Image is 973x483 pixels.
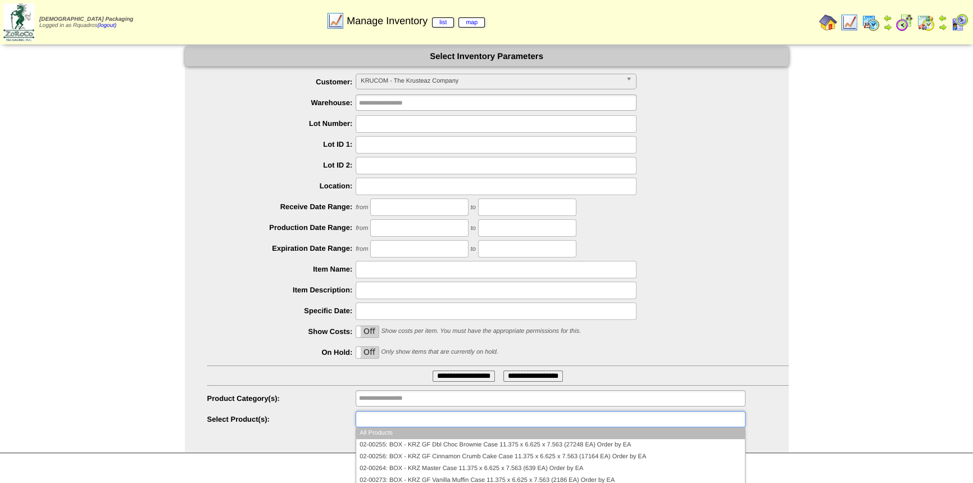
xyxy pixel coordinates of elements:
label: Show Costs: [207,327,356,336]
a: list [432,17,454,28]
span: to [471,225,476,232]
img: arrowright.gif [883,22,892,31]
label: Product Category(s): [207,394,356,403]
label: Select Product(s): [207,415,356,423]
div: OnOff [356,326,379,338]
label: Item Description: [207,286,356,294]
label: Lot ID 2: [207,161,356,169]
span: Only show items that are currently on hold. [381,349,498,355]
span: to [471,246,476,252]
div: OnOff [356,346,379,359]
label: Lot Number: [207,119,356,128]
label: Off [356,347,379,358]
img: line_graph.gif [840,13,858,31]
img: zoroco-logo-small.webp [3,3,34,41]
li: All Products [356,427,744,439]
span: [DEMOGRAPHIC_DATA] Packaging [39,16,133,22]
img: calendarblend.gif [895,13,913,31]
a: (logout) [97,22,116,29]
span: KRUCOM - The Krusteaz Company [361,74,621,88]
img: arrowright.gif [938,22,947,31]
span: to [471,204,476,211]
img: home.gif [819,13,837,31]
img: line_graph.gif [326,12,344,30]
label: Expiration Date Range: [207,244,356,252]
a: map [458,17,485,28]
span: Logged in as Rquadros [39,16,133,29]
label: Warehouse: [207,98,356,107]
div: Select Inventory Parameters [185,47,789,66]
label: Specific Date: [207,306,356,315]
img: calendarinout.gif [917,13,935,31]
img: calendarprod.gif [862,13,880,31]
li: 02-00256: BOX - KRZ GF Cinnamon Crumb Cake Case 11.375 x 6.625 x 7.563 (17164 EA) Order by EA [356,451,744,463]
label: Location: [207,182,356,190]
span: from [356,204,368,211]
label: Item Name: [207,265,356,273]
img: arrowleft.gif [883,13,892,22]
label: Production Date Range: [207,223,356,232]
span: Show costs per item. You must have the appropriate permissions for this. [381,328,581,335]
label: Off [356,326,379,337]
img: calendarcustomer.gif [951,13,969,31]
label: On Hold: [207,348,356,356]
li: 02-00255: BOX - KRZ GF Dbl Choc Brownie Case 11.375 x 6.625 x 7.563 (27248 EA) Order by EA [356,439,744,451]
span: from [356,225,368,232]
img: arrowleft.gif [938,13,947,22]
li: 02-00264: BOX - KRZ Master Case 11.375 x 6.625 x 7.563 (639 EA) Order by EA [356,463,744,475]
label: Receive Date Range: [207,202,356,211]
label: Customer: [207,78,356,86]
label: Lot ID 1: [207,140,356,148]
span: Manage Inventory [347,15,485,27]
span: from [356,246,368,252]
